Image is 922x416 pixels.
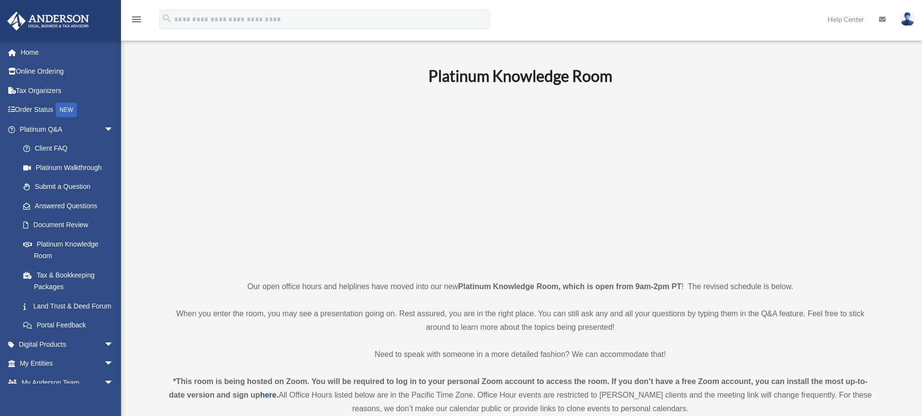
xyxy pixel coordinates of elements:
[166,280,875,293] p: Our open office hours and helplines have moved into our new ! The revised schedule is below.
[14,316,128,335] a: Portal Feedback
[14,177,128,197] a: Submit a Question
[166,375,875,416] div: All Office Hours listed below are in the Pacific Time Zone. Office Hour events are restricted to ...
[14,296,128,316] a: Land Trust & Deed Forum
[7,43,128,62] a: Home
[7,81,128,100] a: Tax Organizers
[104,335,123,354] span: arrow_drop_down
[104,373,123,393] span: arrow_drop_down
[104,354,123,374] span: arrow_drop_down
[458,282,681,291] strong: Platinum Knowledge Room, which is open from 9am-2pm PT
[14,158,128,177] a: Platinum Walkthrough
[14,216,128,235] a: Document Review
[14,196,128,216] a: Answered Questions
[7,100,128,120] a: Order StatusNEW
[166,307,875,334] p: When you enter the room, you may see a presentation going on. Rest assured, you are in the right ...
[169,377,868,399] strong: *This room is being hosted on Zoom. You will be required to log in to your personal Zoom account ...
[14,265,128,296] a: Tax & Bookkeeping Packages
[131,17,142,25] a: menu
[900,12,915,26] img: User Pic
[14,139,128,158] a: Client FAQ
[7,354,128,373] a: My Entitiesarrow_drop_down
[428,66,612,85] b: Platinum Knowledge Room
[4,12,92,31] img: Anderson Advisors Platinum Portal
[7,120,128,139] a: Platinum Q&Aarrow_drop_down
[162,13,172,24] i: search
[260,391,276,399] a: here
[104,120,123,139] span: arrow_drop_down
[276,391,278,399] strong: .
[56,103,77,117] div: NEW
[7,335,128,354] a: Digital Productsarrow_drop_down
[131,14,142,25] i: menu
[7,373,128,392] a: My Anderson Teamarrow_drop_down
[375,98,665,262] iframe: 231110_Toby_KnowledgeRoom
[14,234,123,265] a: Platinum Knowledge Room
[7,62,128,81] a: Online Ordering
[166,348,875,361] p: Need to speak with someone in a more detailed fashion? We can accommodate that!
